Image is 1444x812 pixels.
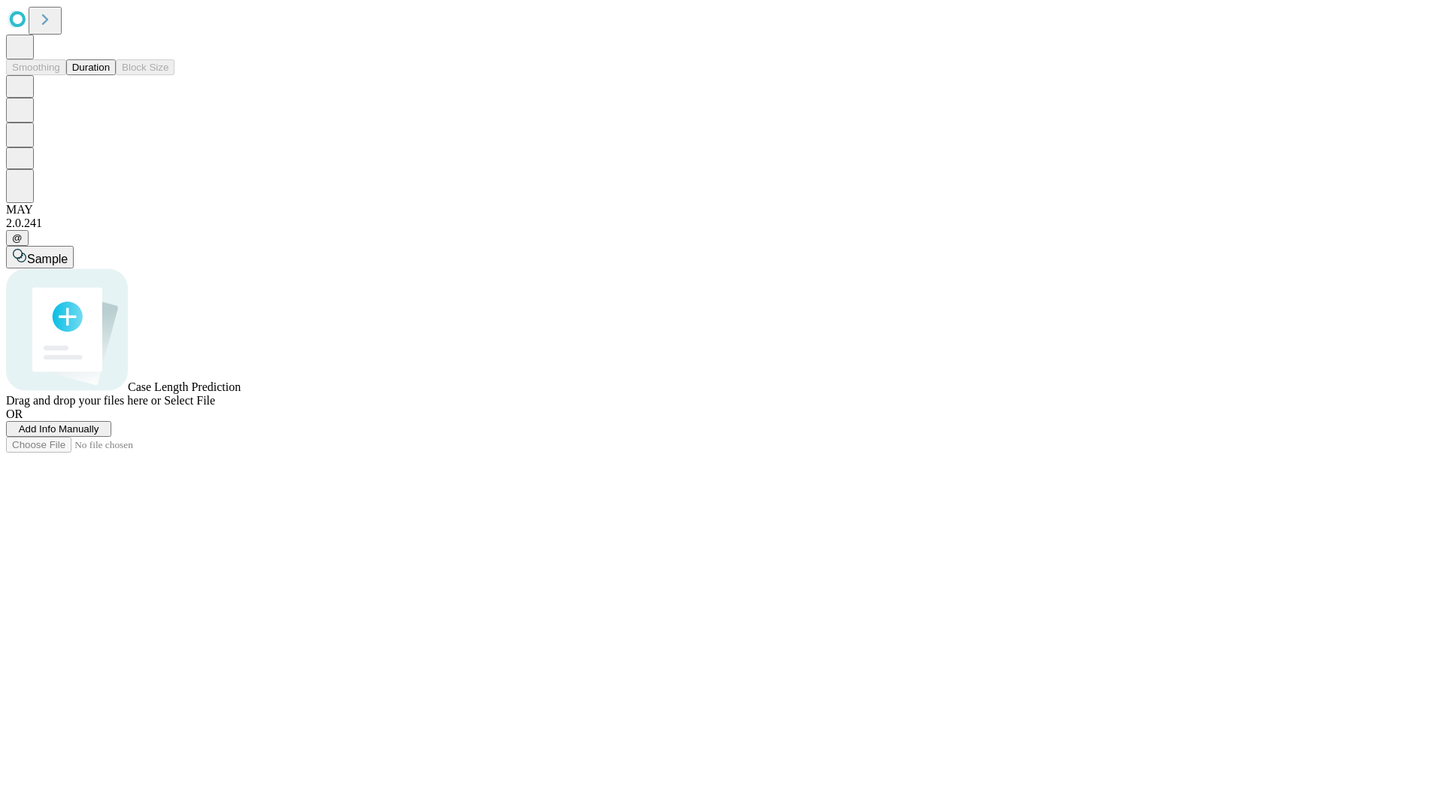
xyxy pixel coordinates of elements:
[6,217,1438,230] div: 2.0.241
[164,394,215,407] span: Select File
[6,421,111,437] button: Add Info Manually
[12,232,23,244] span: @
[19,423,99,435] span: Add Info Manually
[27,253,68,265] span: Sample
[6,230,29,246] button: @
[128,380,241,393] span: Case Length Prediction
[6,203,1438,217] div: MAY
[6,59,66,75] button: Smoothing
[6,246,74,268] button: Sample
[66,59,116,75] button: Duration
[116,59,174,75] button: Block Size
[6,394,161,407] span: Drag and drop your files here or
[6,408,23,420] span: OR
